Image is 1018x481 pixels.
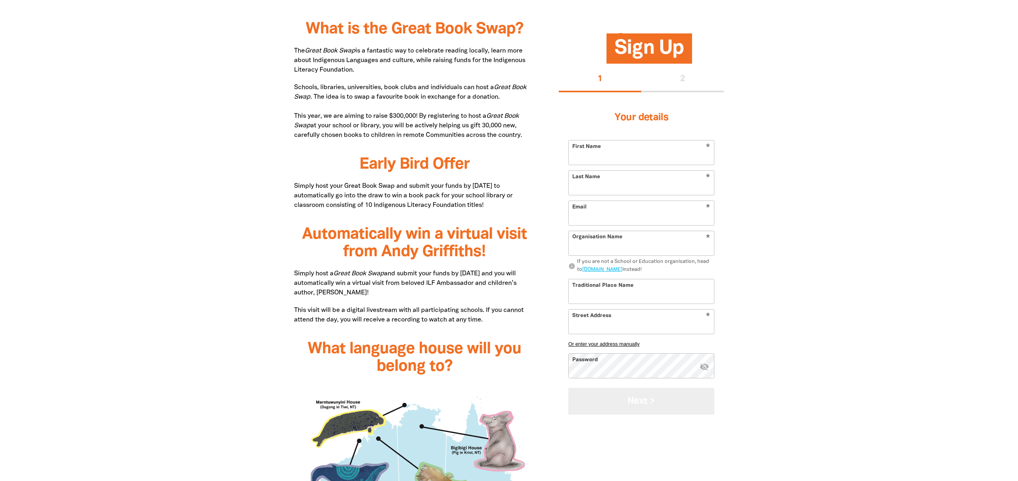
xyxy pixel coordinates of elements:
[294,306,535,325] p: This visit will be a digital livestream with all participating schools. If you cannot attend the ...
[294,181,535,210] p: Simply host your Great Book Swap and submit your funds by [DATE] to automatically go into the dra...
[700,362,709,372] button: visibility_off
[306,22,523,37] span: What is the Great Book Swap?
[577,258,714,274] div: If you are not a School or Education organisation, head to instead!
[568,388,714,415] button: Next >
[559,67,642,92] button: Stage 1
[568,341,714,347] button: Or enter your address manually
[294,46,535,75] p: The is a fantastic way to celebrate reading locally, learn more about Indigenous Languages and cu...
[294,85,527,100] em: Great Book Swap
[308,342,521,374] span: What language house will you belong to?
[302,227,527,259] span: Automatically win a virtual visit from Andy Griffiths!
[700,362,709,371] i: Hide password
[359,157,470,172] span: Early Bird Offer
[294,83,535,140] p: Schools, libraries, universities, book clubs and individuals can host a . The idea is to swap a f...
[614,39,684,64] span: Sign Up
[582,267,622,272] a: [DOMAIN_NAME]
[294,269,535,298] p: Simply host a and submit your funds by [DATE] and you will automatically win a virtual visit from...
[305,48,355,54] em: Great Book Swap
[568,263,575,270] i: info
[333,271,384,277] em: Great Book Swap
[568,102,714,134] h3: Your details
[294,113,519,129] em: Great Book Swap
